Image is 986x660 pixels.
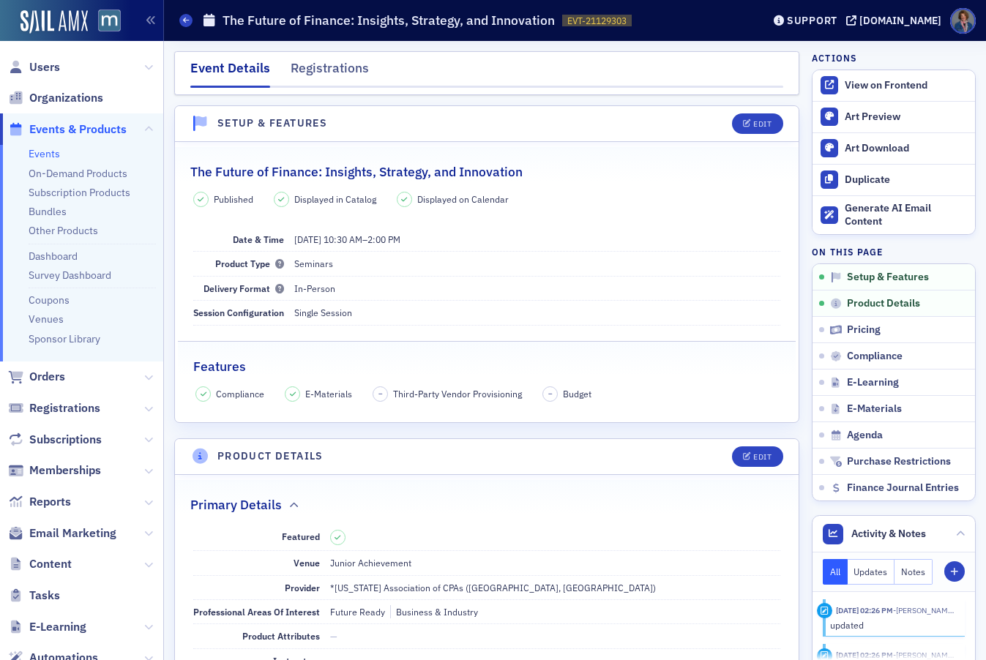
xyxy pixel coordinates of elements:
[29,293,70,307] a: Coupons
[223,12,555,29] h1: The Future of Finance: Insights, Strategy, and Innovation
[847,350,903,363] span: Compliance
[845,142,968,155] div: Art Download
[29,525,116,541] span: Email Marketing
[98,10,121,32] img: SailAMX
[29,90,103,106] span: Organizations
[859,14,941,27] div: [DOMAIN_NAME]
[20,10,88,34] img: SailAMX
[893,650,955,660] span: Sarah Knight
[29,186,130,199] a: Subscription Products
[813,102,975,132] a: Art Preview
[330,557,411,569] span: Junior Achievement
[29,369,65,385] span: Orders
[893,605,955,615] span: Sarah Knight
[753,120,772,128] div: Edit
[836,605,893,615] time: 9/17/2025 02:26 PM
[895,559,933,585] button: Notes
[567,15,627,27] span: EVT-21129303
[291,59,369,86] div: Registrations
[847,455,951,468] span: Purchase Restrictions
[847,429,883,442] span: Agenda
[417,192,509,206] span: Displayed on Calendar
[813,164,975,195] button: Duplicate
[190,162,523,181] h2: The Future of Finance: Insights, Strategy, and Innovation
[823,559,848,585] button: All
[29,269,111,282] a: Survey Dashboard
[548,389,553,399] span: –
[813,195,975,235] button: Generate AI Email Content
[847,271,929,284] span: Setup & Features
[812,51,857,64] h4: Actions
[846,15,946,26] button: [DOMAIN_NAME]
[563,387,591,400] span: Budget
[817,603,832,618] div: Update
[732,113,783,134] button: Edit
[830,618,955,631] div: updated
[282,530,320,542] span: Featured
[851,526,926,541] span: Activity & Notes
[845,202,968,228] div: Generate AI Email Content
[242,630,320,642] span: Product Attributes
[845,79,968,92] div: View on Frontend
[8,619,86,635] a: E-Learning
[8,59,60,75] a: Users
[836,650,893,660] time: 9/17/2025 02:26 PM
[732,446,783,467] button: Edit
[847,481,959,495] span: Finance Journal Entries
[29,332,100,345] a: Sponsor Library
[190,495,282,514] h2: Primary Details
[29,147,60,160] a: Events
[203,282,284,294] span: Delivery Format
[8,121,127,138] a: Events & Products
[813,132,975,164] a: Art Download
[29,250,78,263] a: Dashboard
[29,588,60,604] span: Tasks
[190,59,270,88] div: Event Details
[29,619,86,635] span: E-Learning
[330,582,656,593] span: *[US_STATE] Association of CPAs ([GEOGRAPHIC_DATA], [GEOGRAPHIC_DATA])
[29,462,101,479] span: Memberships
[294,192,376,206] span: Displayed in Catalog
[8,525,116,541] a: Email Marketing
[217,116,327,131] h4: Setup & Features
[285,582,320,593] span: Provider
[8,462,101,479] a: Memberships
[305,387,352,400] span: E-Materials
[294,282,335,294] span: In-Person
[367,233,400,245] time: 2:00 PM
[193,307,284,318] span: Session Configuration
[813,70,975,101] a: View on Frontend
[29,59,60,75] span: Users
[330,630,337,642] span: —
[8,432,102,448] a: Subscriptions
[214,192,253,206] span: Published
[88,10,121,34] a: View Homepage
[8,494,71,510] a: Reports
[294,233,400,245] span: –
[393,387,522,400] span: Third-Party Vendor Provisioning
[294,307,352,318] span: Single Session
[29,556,72,572] span: Content
[8,588,60,604] a: Tasks
[950,8,976,34] span: Profile
[217,449,324,464] h4: Product Details
[29,224,98,237] a: Other Products
[29,205,67,218] a: Bundles
[845,110,968,124] div: Art Preview
[8,400,100,416] a: Registrations
[216,387,264,400] span: Compliance
[294,258,333,269] span: Seminars
[847,323,881,337] span: Pricing
[787,14,837,27] div: Support
[29,121,127,138] span: Events & Products
[193,357,246,376] h2: Features
[193,606,320,618] span: Professional Areas Of Interest
[294,557,320,569] span: Venue
[847,402,902,416] span: E-Materials
[390,605,478,618] div: Business & Industry
[29,400,100,416] span: Registrations
[812,245,976,258] h4: On this page
[847,297,920,310] span: Product Details
[8,90,103,106] a: Organizations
